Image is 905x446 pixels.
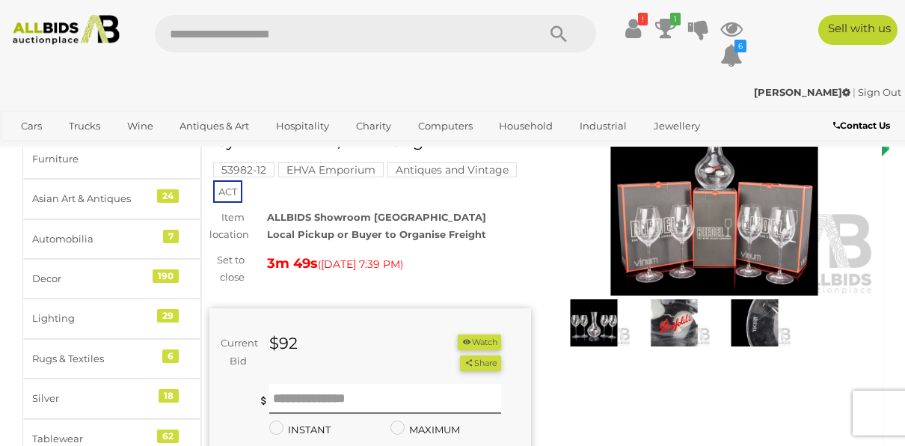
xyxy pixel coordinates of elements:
[318,258,403,270] span: ( )
[198,209,256,244] div: Item location
[198,251,256,287] div: Set to close
[853,86,856,98] span: |
[209,334,258,370] div: Current Bid
[489,114,562,138] a: Household
[153,269,179,283] div: 190
[157,189,179,203] div: 24
[521,15,596,52] button: Search
[278,164,384,176] a: EHVA Emporium
[124,138,250,163] a: [GEOGRAPHIC_DATA]
[720,42,743,69] a: 6
[67,138,117,163] a: Sports
[22,339,201,379] a: Rugs & Textiles 6
[638,13,648,25] i: !
[32,310,156,327] div: Lighting
[22,219,201,259] a: Automobilia 7
[7,15,126,45] img: Allbids.com.au
[32,270,156,287] div: Decor
[754,86,850,98] strong: [PERSON_NAME]
[346,114,401,138] a: Charity
[170,114,259,138] a: Antiques & Art
[387,162,517,177] mark: Antiques and Vintage
[718,299,791,346] img: Two Sets Two German Made Riedel Crystal Vinum Sauvignon Blanc Glasses and Riedel Syrah Decanter, ...
[622,15,644,42] a: !
[553,88,875,296] img: Two Sets Two German Made Riedel Crystal Vinum Sauvignon Blanc Glasses and Riedel Syrah Decanter, ...
[458,334,501,350] li: Watch this item
[32,390,156,407] div: Silver
[32,350,156,367] div: Rugs & Textiles
[267,211,486,223] strong: ALLBIDS Showroom [GEOGRAPHIC_DATA]
[570,114,636,138] a: Industrial
[269,421,331,439] label: INSTANT
[11,138,59,163] a: Office
[390,421,460,439] label: MAXIMUM
[654,15,677,42] a: 1
[458,334,501,350] button: Watch
[387,164,517,176] a: Antiques and Vintage
[267,228,486,240] strong: Local Pickup or Buyer to Organise Freight
[22,299,201,338] a: Lighting 29
[32,190,156,207] div: Asian Art & Antiques
[408,114,482,138] a: Computers
[269,334,298,352] strong: $92
[159,389,179,403] div: 18
[321,257,400,271] span: [DATE] 7:39 PM
[22,259,201,299] a: Decor 190
[267,255,318,272] strong: 3m 49s
[754,86,853,98] a: [PERSON_NAME]
[213,180,242,203] span: ACT
[734,40,746,52] i: 6
[557,299,631,346] img: Two Sets Two German Made Riedel Crystal Vinum Sauvignon Blanc Glasses and Riedel Syrah Decanter, ...
[213,162,274,177] mark: 53982-12
[833,117,894,134] a: Contact Us
[638,299,711,346] img: Two Sets Two German Made Riedel Crystal Vinum Sauvignon Blanc Glasses and Riedel Syrah Decanter, ...
[163,230,179,243] div: 7
[32,132,156,168] div: Antique & Vintage Furniture
[11,114,52,138] a: Cars
[157,309,179,323] div: 29
[22,121,201,179] a: Antique & Vintage Furniture 125
[22,179,201,219] a: Asian Art & Antiques 24
[833,120,890,131] b: Contact Us
[266,114,339,138] a: Hospitality
[670,13,681,25] i: 1
[460,355,501,371] button: Share
[213,164,274,176] a: 53982-12
[217,81,527,150] h1: Two Sets Two German Made [PERSON_NAME] Vinum Sauvignon Blanc Glasses and [PERSON_NAME] Syrah Deca...
[162,349,179,363] div: 6
[32,230,156,248] div: Automobilia
[818,15,898,45] a: Sell with us
[22,379,201,418] a: Silver 18
[59,114,110,138] a: Trucks
[278,162,384,177] mark: EHVA Emporium
[644,114,710,138] a: Jewellery
[858,86,901,98] a: Sign Out
[117,114,163,138] a: Wine
[157,430,179,443] div: 62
